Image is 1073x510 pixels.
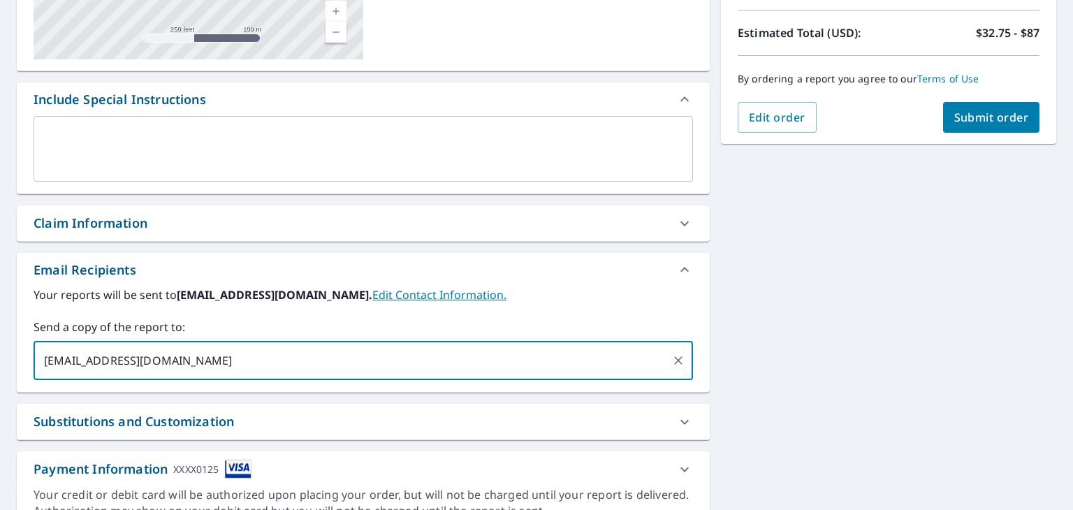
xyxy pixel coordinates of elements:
[669,351,688,370] button: Clear
[34,412,234,431] div: Substitutions and Customization
[17,404,710,439] div: Substitutions and Customization
[326,1,346,22] a: Current Level 17, Zoom In
[173,460,219,479] div: XXXX0125
[34,286,693,303] label: Your reports will be sent to
[34,261,136,279] div: Email Recipients
[177,287,372,303] b: [EMAIL_ADDRESS][DOMAIN_NAME].
[34,90,206,109] div: Include Special Instructions
[738,24,889,41] p: Estimated Total (USD):
[738,102,817,133] button: Edit order
[917,72,979,85] a: Terms of Use
[749,110,805,125] span: Edit order
[954,110,1029,125] span: Submit order
[943,102,1040,133] button: Submit order
[976,24,1039,41] p: $32.75 - $87
[738,73,1039,85] p: By ordering a report you agree to our
[225,460,251,479] img: cardImage
[17,451,710,487] div: Payment InformationXXXX0125cardImage
[372,287,506,303] a: EditContactInfo
[34,460,251,479] div: Payment Information
[34,214,147,233] div: Claim Information
[326,22,346,43] a: Current Level 17, Zoom Out
[17,205,710,241] div: Claim Information
[17,82,710,116] div: Include Special Instructions
[34,319,693,335] label: Send a copy of the report to:
[17,253,710,286] div: Email Recipients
